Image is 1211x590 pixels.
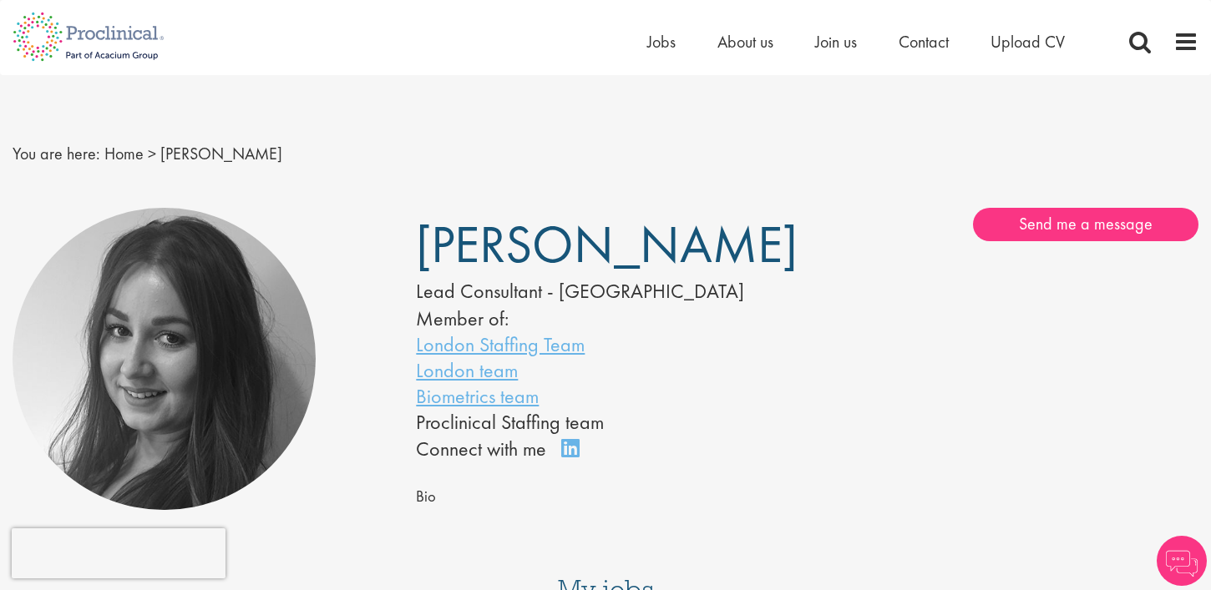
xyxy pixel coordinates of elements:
[815,31,857,53] a: Join us
[1157,536,1207,586] img: Chatbot
[416,409,757,435] li: Proclinical Staffing team
[899,31,949,53] a: Contact
[416,357,518,383] a: London team
[13,208,316,511] img: Heidi Hennigan
[647,31,676,53] a: Jobs
[12,528,225,578] iframe: reCAPTCHA
[973,208,1198,241] a: Send me a message
[416,487,436,507] span: Bio
[717,31,773,53] a: About us
[160,143,282,164] span: [PERSON_NAME]
[991,31,1065,53] a: Upload CV
[416,277,757,305] div: Lead Consultant - [GEOGRAPHIC_DATA]
[148,143,156,164] span: >
[104,143,144,164] a: breadcrumb link
[416,211,798,278] span: [PERSON_NAME]
[416,305,509,331] label: Member of:
[416,383,539,409] a: Biometrics team
[13,143,100,164] span: You are here:
[416,331,585,357] a: London Staffing Team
